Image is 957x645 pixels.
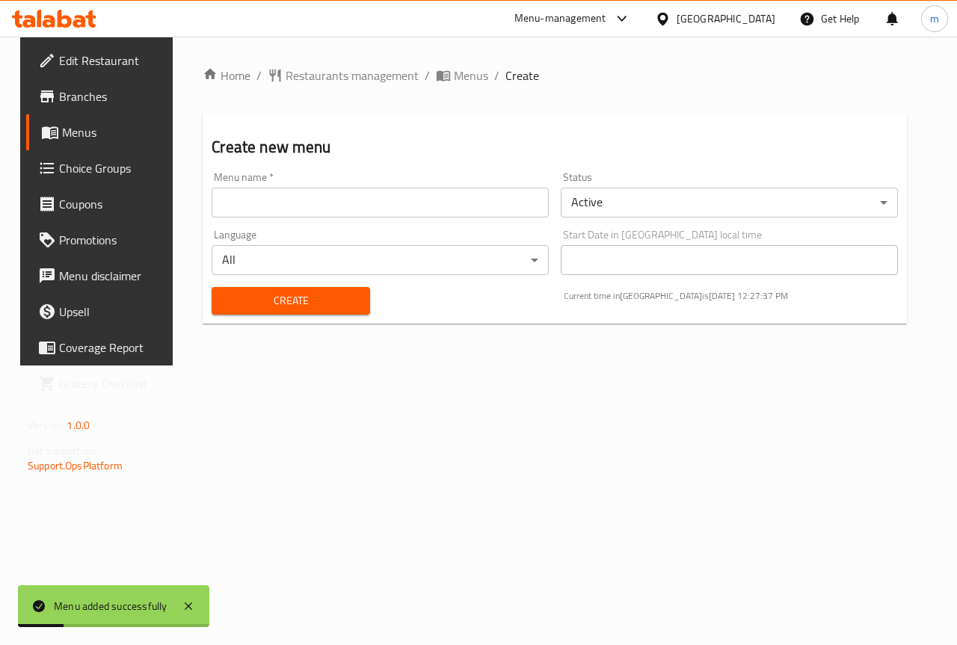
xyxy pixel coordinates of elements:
div: All [212,245,549,275]
div: [GEOGRAPHIC_DATA] [677,10,775,27]
span: 1.0.0 [67,416,90,435]
span: Create [505,67,539,84]
a: Menus [26,114,180,150]
a: Menus [436,67,488,84]
span: Coupons [59,195,168,213]
a: Promotions [26,222,180,258]
span: Version: [28,416,64,435]
a: Upsell [26,294,180,330]
h2: Create new menu [212,136,898,158]
a: Grocery Checklist [26,365,180,401]
span: m [930,10,939,27]
span: Upsell [59,303,168,321]
a: Coupons [26,186,180,222]
p: Current time in [GEOGRAPHIC_DATA] is [DATE] 12:27:37 PM [564,289,898,303]
a: Choice Groups [26,150,180,186]
span: Menus [454,67,488,84]
span: Restaurants management [286,67,419,84]
a: Coverage Report [26,330,180,365]
span: Menu disclaimer [59,267,168,285]
a: Support.OpsPlatform [28,456,123,475]
span: Get support on: [28,441,96,460]
span: Branches [59,87,168,105]
a: Restaurants management [268,67,419,84]
a: Menu disclaimer [26,258,180,294]
span: Grocery Checklist [59,374,168,392]
div: Menu-management [514,10,606,28]
button: Create [212,287,369,315]
a: Branches [26,78,180,114]
span: Edit Restaurant [59,52,168,70]
li: / [494,67,499,84]
div: Active [561,188,898,217]
span: Menus [62,123,168,141]
span: Choice Groups [59,159,168,177]
a: Home [203,67,250,84]
input: Please enter Menu name [212,188,549,217]
li: / [425,67,430,84]
a: Edit Restaurant [26,43,180,78]
li: / [256,67,262,84]
nav: breadcrumb [203,67,907,84]
div: Menu added successfully [54,598,167,614]
span: Coverage Report [59,339,168,357]
span: Create [224,291,357,310]
span: Promotions [59,231,168,249]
